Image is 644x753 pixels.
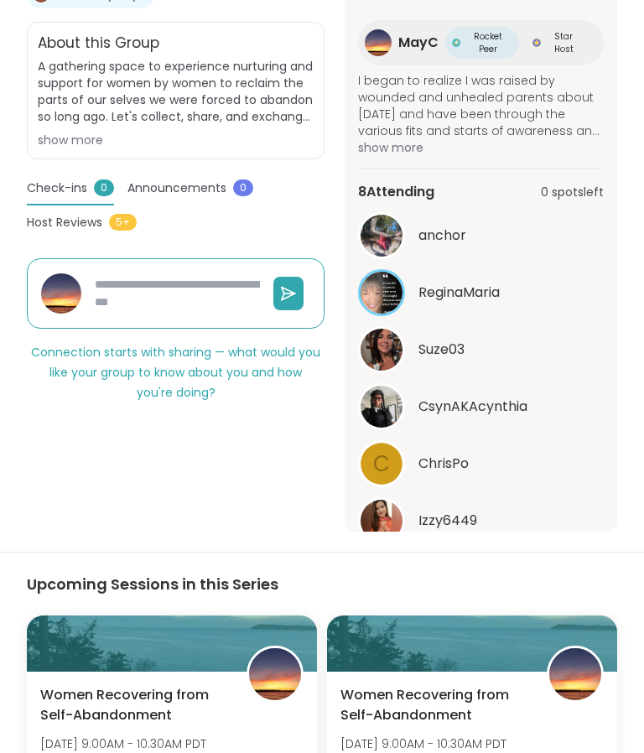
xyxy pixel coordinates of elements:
span: 0 spots left [541,184,604,201]
a: ReginaMariaReginaMaria [358,269,604,316]
span: 5+ [109,214,137,231]
span: A gathering space to experience nurturing and support for women by women to reclaim the parts of ... [38,58,314,125]
img: Suze03 [361,329,402,371]
img: CsynAKAcynthia [361,386,402,428]
span: Host Reviews [27,214,102,231]
span: Women Recovering from Self-Abandonment [340,685,528,725]
img: MayC [249,648,301,700]
span: CsynAKAcynthia [418,397,527,417]
span: [DATE] 9:00AM - 10:30AM PDT [40,735,206,752]
a: Izzy6449Izzy6449 [358,497,604,544]
span: ChrisPo [418,454,469,474]
img: Rocket Peer [452,39,460,47]
span: Suze03 [418,340,465,360]
span: ReginaMaria [418,283,500,303]
span: anchor [418,226,466,246]
span: 0 [233,179,253,196]
a: CsynAKAcynthiaCsynAKAcynthia [358,383,604,430]
span: show more [358,139,604,156]
span: I began to realize I was raised by wounded and unhealed parents about [DATE] and have been throug... [358,72,604,139]
span: Rocket Peer [464,30,512,55]
span: 0 [94,179,114,196]
img: Star Host [532,39,541,47]
span: MayC [398,33,439,53]
a: CChrisPo [358,440,604,487]
img: Izzy6449 [361,500,402,542]
a: anchoranchor [358,212,604,259]
a: Suze03Suze03 [358,326,604,373]
img: MayC [549,648,601,700]
span: Izzy6449 [418,511,477,531]
span: 8 Attending [358,182,434,202]
img: MayC [41,273,81,314]
img: anchor [361,215,402,257]
a: MayCMayCRocket PeerRocket PeerStar HostStar Host [358,20,604,65]
img: ReginaMaria [361,272,402,314]
span: Star Host [544,30,584,55]
div: show more [38,132,314,148]
span: Women Recovering from Self-Abandonment [40,685,228,725]
img: MayC [365,29,392,56]
span: Announcements [127,179,226,197]
h3: Upcoming Sessions in this Series [27,573,617,595]
span: C [373,448,390,480]
h2: About this Group [38,33,159,55]
span: Check-ins [27,179,87,197]
span: [DATE] 9:00AM - 10:30AM PDT [340,735,506,752]
span: Connection starts with sharing — what would you like your group to know about you and how you're ... [31,344,320,401]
